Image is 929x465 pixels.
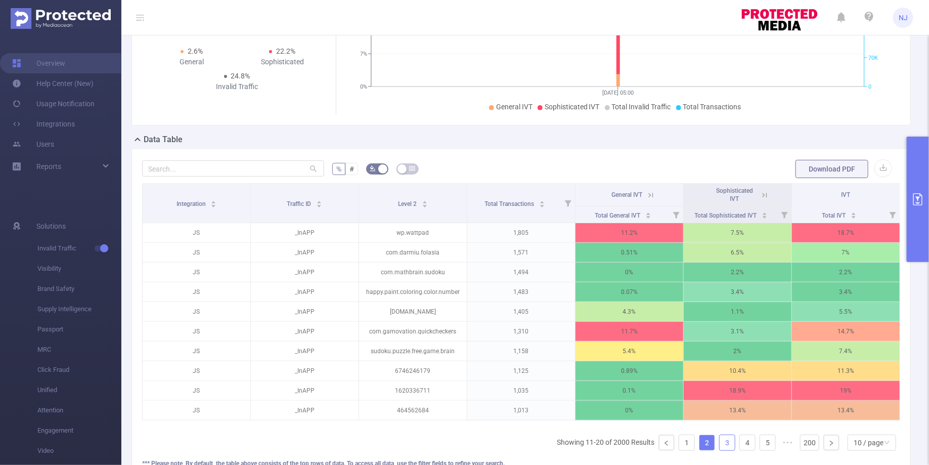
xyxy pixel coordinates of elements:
p: 19% [792,381,900,400]
li: Previous Page [658,435,675,451]
p: 18.9% [684,381,791,400]
span: Total Transactions [484,200,536,207]
i: Filter menu [777,206,791,223]
span: Unified [37,380,121,400]
span: 22.2% [276,47,295,55]
span: Click Fraud [37,360,121,380]
div: Sort [422,199,428,205]
a: Overview [12,53,65,73]
a: Users [12,134,54,154]
span: Attention [37,400,121,420]
tspan: 70K [868,55,878,61]
p: 18.7% [792,223,900,242]
span: Engagement [37,420,121,441]
span: 2.6% [188,47,203,55]
span: General IVT [612,191,643,198]
span: MRC [37,340,121,360]
p: 1,483 [467,282,575,302]
i: Filter menu [561,184,575,223]
p: 3.4% [684,282,791,302]
p: 7% [792,243,900,262]
div: Sort [210,199,216,205]
span: Invalid Traffic [37,238,121,259]
i: icon: caret-down [762,215,768,218]
p: JS [143,282,250,302]
p: 0% [576,263,683,282]
p: 7.4% [792,342,900,361]
li: 3 [719,435,735,451]
tspan: 7% [360,51,367,58]
i: Filter menu [886,206,900,223]
li: 1 [679,435,695,451]
p: 10.4% [684,361,791,381]
p: _InAPP [251,263,359,282]
p: 1,125 [467,361,575,381]
i: icon: table [409,165,415,172]
p: 6746246179 [359,361,467,381]
p: 464562684 [359,401,467,420]
p: 5.4% [576,342,683,361]
li: Next Page [823,435,839,451]
i: Filter menu [669,206,683,223]
p: JS [143,401,250,420]
i: icon: caret-up [539,199,545,202]
i: icon: caret-down [645,215,651,218]
span: ••• [780,435,796,451]
p: 0.1% [576,381,683,400]
span: NJ [899,8,908,28]
span: Passport [37,319,121,340]
span: Sophisticated IVT [716,187,753,202]
p: _InAPP [251,361,359,381]
span: Total IVT [822,212,848,219]
p: 6.5% [684,243,791,262]
div: 10 / page [854,435,883,450]
button: Download PDF [795,160,868,178]
p: 0.51% [576,243,683,262]
p: 3.4% [792,282,900,302]
span: Traffic ID [287,200,313,207]
i: icon: down [884,440,890,447]
i: icon: caret-down [539,203,545,206]
p: 1,310 [467,322,575,341]
p: 11.3% [792,361,900,381]
span: Video [37,441,121,461]
a: Help Center (New) [12,73,94,94]
i: icon: caret-down [317,203,322,206]
p: 13.4% [792,401,900,420]
div: Sort [316,199,322,205]
p: 14.7% [792,322,900,341]
span: IVT [842,191,851,198]
p: 2.2% [792,263,900,282]
p: _InAPP [251,282,359,302]
li: 5 [760,435,776,451]
a: 2 [699,435,715,450]
i: icon: caret-up [422,199,427,202]
p: happy.paint.coloring.color.number [359,282,467,302]
i: icon: left [663,440,670,446]
p: JS [143,361,250,381]
i: icon: caret-up [317,199,322,202]
p: 7.5% [684,223,791,242]
p: com.darmiu.folasia [359,243,467,262]
p: JS [143,243,250,262]
div: General [146,57,237,67]
p: 5.5% [792,302,900,321]
i: icon: caret-up [645,211,651,214]
span: Total Sophisticated IVT [695,212,759,219]
i: icon: caret-down [422,203,427,206]
p: JS [143,322,250,341]
li: 200 [800,435,819,451]
a: Reports [36,156,61,177]
p: _InAPP [251,302,359,321]
p: _InAPP [251,381,359,400]
span: # [349,165,354,173]
span: 24.8% [231,72,250,80]
p: 1620336711 [359,381,467,400]
li: Next 5 Pages [780,435,796,451]
i: icon: caret-down [211,203,216,206]
i: icon: caret-up [762,211,768,214]
span: Brand Safety [37,279,121,299]
div: Invalid Traffic [192,81,283,92]
span: Visibility [37,259,121,279]
div: Sort [851,211,857,217]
